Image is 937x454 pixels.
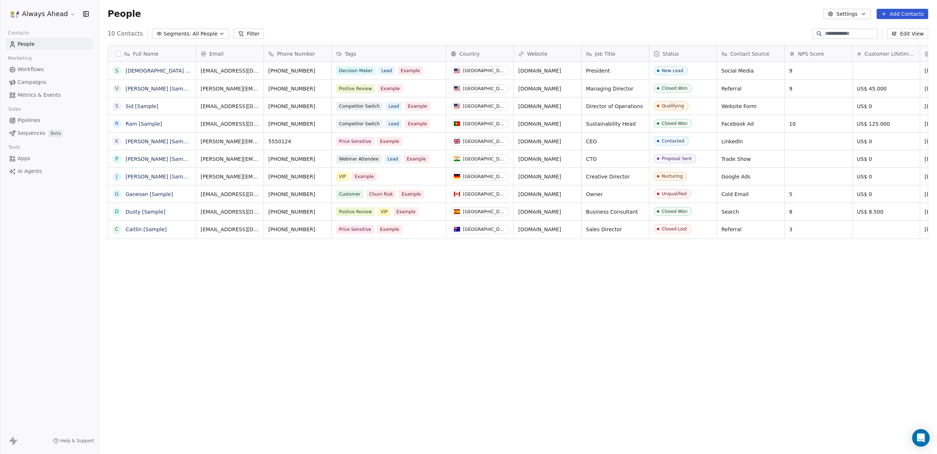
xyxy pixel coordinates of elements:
[201,155,259,163] span: [PERSON_NAME][EMAIL_ADDRESS][DOMAIN_NAME]
[115,102,119,110] div: S
[126,156,193,162] a: [PERSON_NAME] [Sample]
[345,50,356,58] span: Tags
[518,86,561,92] a: [DOMAIN_NAME]
[10,10,19,18] img: ALWAYSAHEAD_kleur.png
[366,190,396,199] span: Churn Risk
[18,66,44,73] span: Workflows
[721,208,780,215] span: Search
[404,155,429,163] span: Example
[717,46,784,62] div: Contact Source
[53,438,94,444] a: Help & Support
[662,191,687,196] div: Unqualified
[126,139,193,144] a: [PERSON_NAME] [Sample]
[9,8,77,20] button: Always Ahead
[789,85,848,92] span: 9
[126,226,167,232] a: Caitlin [Sample]
[662,156,692,161] div: Proposal Sent
[662,103,684,108] div: Qualifying
[126,209,165,215] a: Dusty [Sample]
[785,46,852,62] div: NPS Score
[268,208,327,215] span: [PHONE_NUMBER]
[201,173,259,180] span: [PERSON_NAME][EMAIL_ADDRESS][DOMAIN_NAME]
[18,155,30,162] span: Apps
[518,209,561,215] a: [DOMAIN_NAME]
[6,165,93,177] a: AI Agents
[201,120,259,128] span: [EMAIL_ADDRESS][DOMAIN_NAME]
[518,139,561,144] a: [DOMAIN_NAME]
[115,67,119,75] div: S
[721,191,780,198] span: Cold Email
[126,68,209,74] a: [DEMOGRAPHIC_DATA] [Sample]
[126,86,193,92] a: [PERSON_NAME] [Sample]
[108,8,141,19] span: People
[48,130,63,137] span: Beta
[518,68,561,74] a: [DOMAIN_NAME]
[6,114,93,126] a: Pipelines
[857,85,915,92] span: US$ 45.000
[662,86,687,91] div: Closed Won
[115,137,118,145] div: K
[463,139,506,144] div: [GEOGRAPHIC_DATA]
[463,174,506,179] div: [GEOGRAPHIC_DATA]
[857,120,915,128] span: US$ 125.000
[6,38,93,50] a: People
[662,68,683,73] div: New Lead
[586,120,645,128] span: Sustainability Head
[209,50,224,58] span: Email
[887,29,928,39] button: Edit View
[857,191,915,198] span: US$ 0
[126,191,173,197] a: Ganesan [Sample]
[201,138,259,145] span: [PERSON_NAME][EMAIL_ADDRESS][DOMAIN_NAME]
[662,121,687,126] div: Closed Won
[6,127,93,139] a: SequencesBeta
[721,85,780,92] span: Referral
[463,68,506,73] div: [GEOGRAPHIC_DATA]
[268,226,327,233] span: [PHONE_NUMBER]
[133,50,158,58] span: Full Name
[126,174,193,180] a: [PERSON_NAME] [Sample]
[126,103,158,109] a: Sid [Sample]
[595,50,615,58] span: Job Title
[393,207,418,216] span: Example
[582,46,649,62] div: Job Title
[336,102,382,111] span: Competitor Switch
[518,156,561,162] a: [DOMAIN_NAME]
[662,226,687,232] div: Closed Lost
[721,120,780,128] span: Facebook Ad
[398,66,423,75] span: Example
[586,85,645,92] span: Managing Director
[268,67,327,74] span: [PHONE_NUMBER]
[115,190,119,198] div: G
[201,103,259,110] span: [EMAIL_ADDRESS][DOMAIN_NAME]
[268,103,327,110] span: [PHONE_NUMBER]
[378,84,403,93] span: Example
[518,226,561,232] a: [DOMAIN_NAME]
[336,207,375,216] span: Postive Review
[115,120,119,128] div: R
[789,67,848,74] span: 9
[385,119,402,128] span: Lead
[865,50,915,58] span: Customer Lifetime Value
[518,191,561,197] a: [DOMAIN_NAME]
[463,192,506,197] div: [GEOGRAPHIC_DATA]
[405,102,430,111] span: Example
[108,62,196,428] div: grid
[201,191,259,198] span: [EMAIL_ADDRESS][DOMAIN_NAME]
[115,155,118,163] div: P
[336,190,363,199] span: Customer
[164,30,191,38] span: Segments:
[721,103,780,110] span: Website Form
[201,67,259,74] span: [EMAIL_ADDRESS][DOMAIN_NAME]
[823,9,870,19] button: Settings
[463,104,506,109] div: [GEOGRAPHIC_DATA]
[115,225,119,233] div: C
[234,29,264,39] button: Filter
[518,103,561,109] a: [DOMAIN_NAME]
[721,67,780,74] span: Social Media
[268,85,327,92] span: [PHONE_NUMBER]
[18,40,35,48] span: People
[463,86,506,91] div: [GEOGRAPHIC_DATA]
[18,167,42,175] span: AI Agents
[196,46,264,62] div: Email
[336,119,382,128] span: Competitor Switch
